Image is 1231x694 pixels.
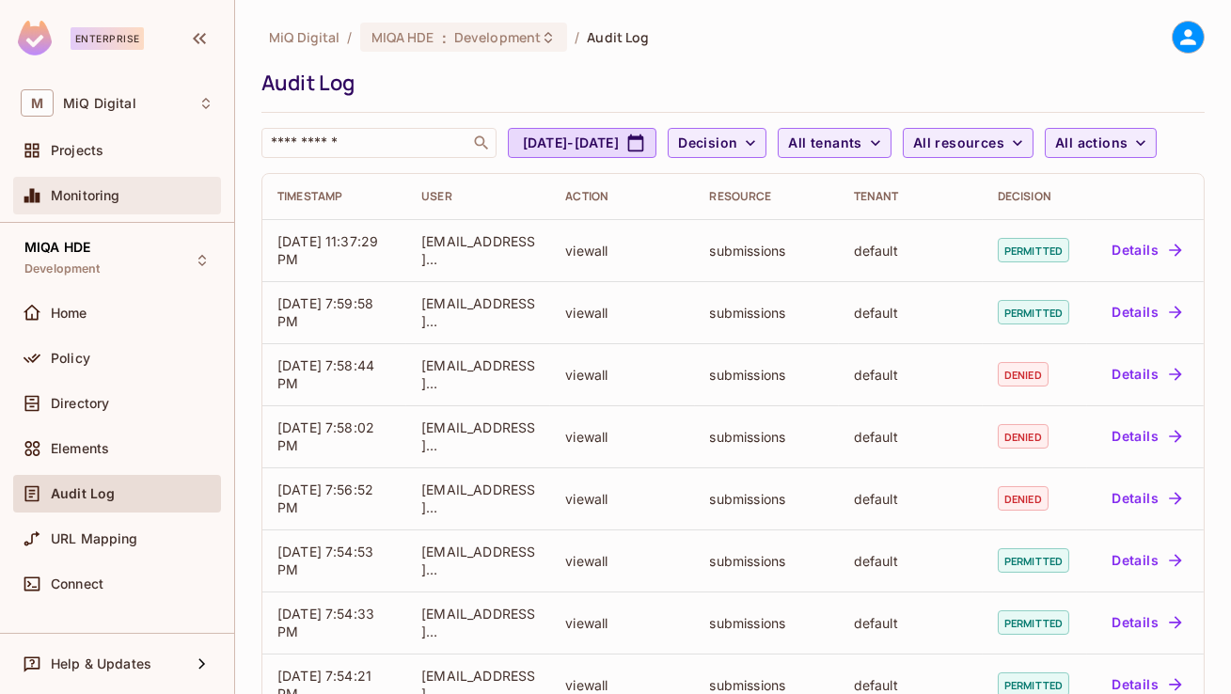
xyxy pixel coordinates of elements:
[710,189,824,204] div: Resource
[1104,545,1189,576] button: Details
[778,128,891,158] button: All tenants
[998,300,1069,324] span: permitted
[421,481,535,516] div: [EMAIL_ADDRESS][DOMAIN_NAME]
[421,605,535,640] div: [EMAIL_ADDRESS][DOMAIN_NAME]
[575,28,579,46] li: /
[913,132,1004,155] span: All resources
[854,552,968,570] div: default
[1104,235,1189,265] button: Details
[678,132,737,155] span: Decision
[51,306,87,321] span: Home
[51,143,103,158] span: Projects
[710,676,824,694] div: submissions
[454,28,541,46] span: Development
[710,428,824,446] div: submissions
[347,28,352,46] li: /
[51,656,151,671] span: Help & Updates
[854,304,968,322] div: default
[51,351,90,366] span: Policy
[998,486,1049,511] span: denied
[51,441,109,456] span: Elements
[51,576,103,591] span: Connect
[710,366,824,384] div: submissions
[998,424,1049,449] span: denied
[277,419,374,453] span: [DATE] 7:58:02 PM
[998,610,1069,635] span: permitted
[51,396,109,411] span: Directory
[710,614,824,632] div: submissions
[587,28,649,46] span: Audit Log
[277,606,374,639] span: [DATE] 7:54:33 PM
[18,21,52,55] img: SReyMgAAAABJRU5ErkJggg==
[1104,359,1189,389] button: Details
[71,27,144,50] div: Enterprise
[565,242,679,260] div: viewall
[1104,297,1189,327] button: Details
[421,294,535,330] div: [EMAIL_ADDRESS][DOMAIN_NAME]
[854,614,968,632] div: default
[998,548,1069,573] span: permitted
[277,481,373,515] span: [DATE] 7:56:52 PM
[903,128,1034,158] button: All resources
[565,189,679,204] div: Action
[1104,483,1189,513] button: Details
[788,132,861,155] span: All tenants
[51,486,115,501] span: Audit Log
[1104,607,1189,638] button: Details
[565,428,679,446] div: viewall
[1104,421,1189,451] button: Details
[421,543,535,578] div: [EMAIL_ADDRESS][DOMAIN_NAME]
[998,238,1069,262] span: permitted
[565,614,679,632] div: viewall
[421,356,535,392] div: [EMAIL_ADDRESS][DOMAIN_NAME]
[1055,132,1128,155] span: All actions
[854,676,968,694] div: default
[51,531,138,546] span: URL Mapping
[508,128,656,158] button: [DATE]-[DATE]
[51,188,120,203] span: Monitoring
[371,28,434,46] span: MIQA HDE
[565,676,679,694] div: viewall
[998,362,1049,386] span: denied
[710,242,824,260] div: submissions
[277,295,373,329] span: [DATE] 7:59:58 PM
[565,552,679,570] div: viewall
[854,490,968,508] div: default
[277,544,373,577] span: [DATE] 7:54:53 PM
[854,366,968,384] div: default
[998,189,1072,204] div: Decision
[277,189,391,204] div: Timestamp
[710,304,824,322] div: submissions
[565,304,679,322] div: viewall
[710,552,824,570] div: submissions
[24,240,90,255] span: MIQA HDE
[269,28,339,46] span: the active workspace
[24,261,101,276] span: Development
[421,418,535,454] div: [EMAIL_ADDRESS][DOMAIN_NAME]
[710,490,824,508] div: submissions
[261,69,1195,97] div: Audit Log
[854,189,968,204] div: Tenant
[421,232,535,268] div: [EMAIL_ADDRESS][DOMAIN_NAME]
[63,96,136,111] span: Workspace: MiQ Digital
[565,490,679,508] div: viewall
[854,428,968,446] div: default
[668,128,766,158] button: Decision
[21,89,54,117] span: M
[441,30,448,45] span: :
[1045,128,1157,158] button: All actions
[277,233,378,267] span: [DATE] 11:37:29 PM
[565,366,679,384] div: viewall
[854,242,968,260] div: default
[277,357,374,391] span: [DATE] 7:58:44 PM
[421,189,535,204] div: User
